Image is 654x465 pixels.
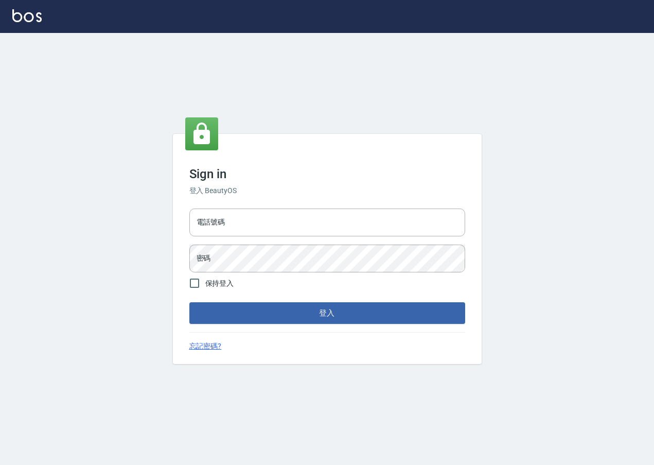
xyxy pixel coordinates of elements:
a: 忘記密碼? [189,341,222,352]
h6: 登入 BeautyOS [189,185,465,196]
button: 登入 [189,302,465,324]
h3: Sign in [189,167,465,181]
span: 保持登入 [205,278,234,289]
img: Logo [12,9,42,22]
